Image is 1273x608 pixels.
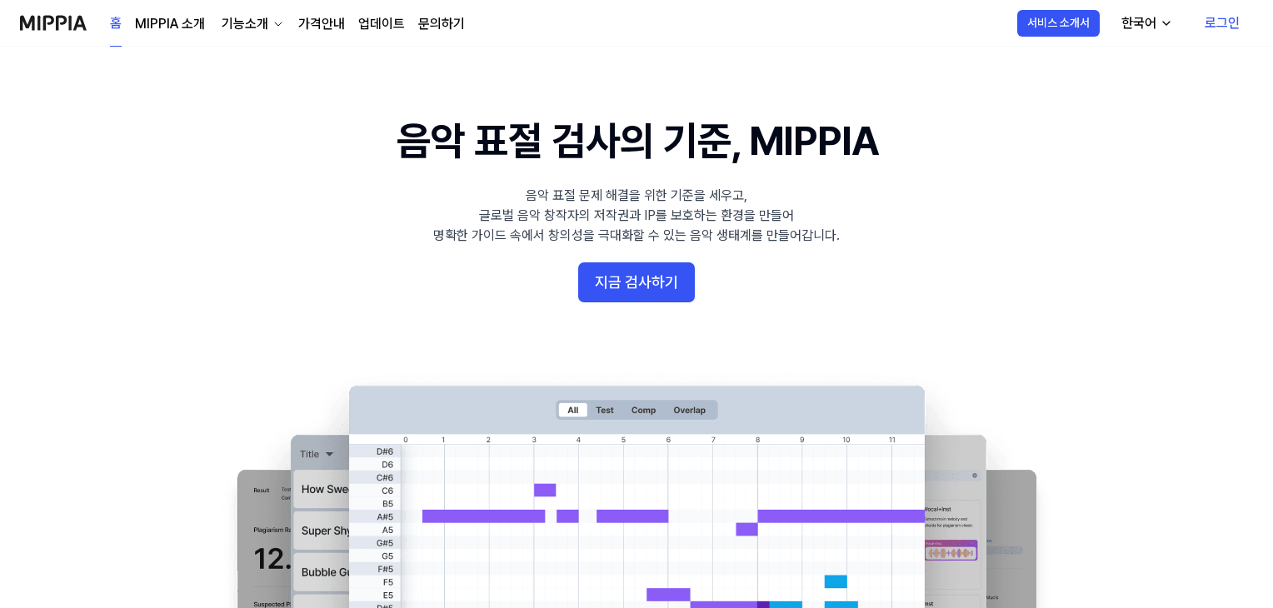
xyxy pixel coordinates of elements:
[358,14,405,34] a: 업데이트
[135,14,205,34] a: MIPPIA 소개
[418,14,465,34] a: 문의하기
[1118,13,1160,33] div: 한국어
[218,14,285,34] button: 기능소개
[298,14,345,34] a: 가격안내
[1108,7,1183,40] button: 한국어
[397,113,877,169] h1: 음악 표절 검사의 기준, MIPPIA
[433,186,840,246] div: 음악 표절 문제 해결을 위한 기준을 세우고, 글로벌 음악 창작자의 저작권과 IP를 보호하는 환경을 만들어 명확한 가이드 속에서 창의성을 극대화할 수 있는 음악 생태계를 만들어...
[218,14,272,34] div: 기능소개
[1017,10,1100,37] button: 서비스 소개서
[110,1,122,47] a: 홈
[578,262,695,302] button: 지금 검사하기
